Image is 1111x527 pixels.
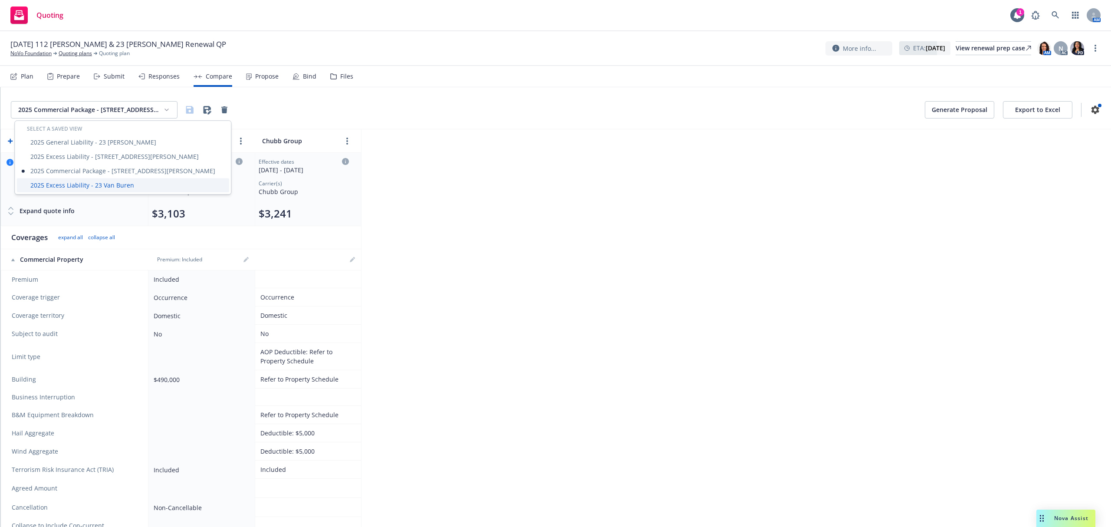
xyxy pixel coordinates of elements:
[16,149,229,164] div: 2025 Excess Liability - [STREET_ADDRESS][PERSON_NAME]
[16,135,229,149] div: 2025 General Liability - 23 [PERSON_NAME]
[16,164,229,178] div: 2025 Commercial Package - [STREET_ADDRESS][PERSON_NAME]
[956,42,1031,55] div: View renewal prep case
[16,178,229,192] div: 2025 Excess Liability - 23 Van Buren
[16,122,229,135] div: Select a saved view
